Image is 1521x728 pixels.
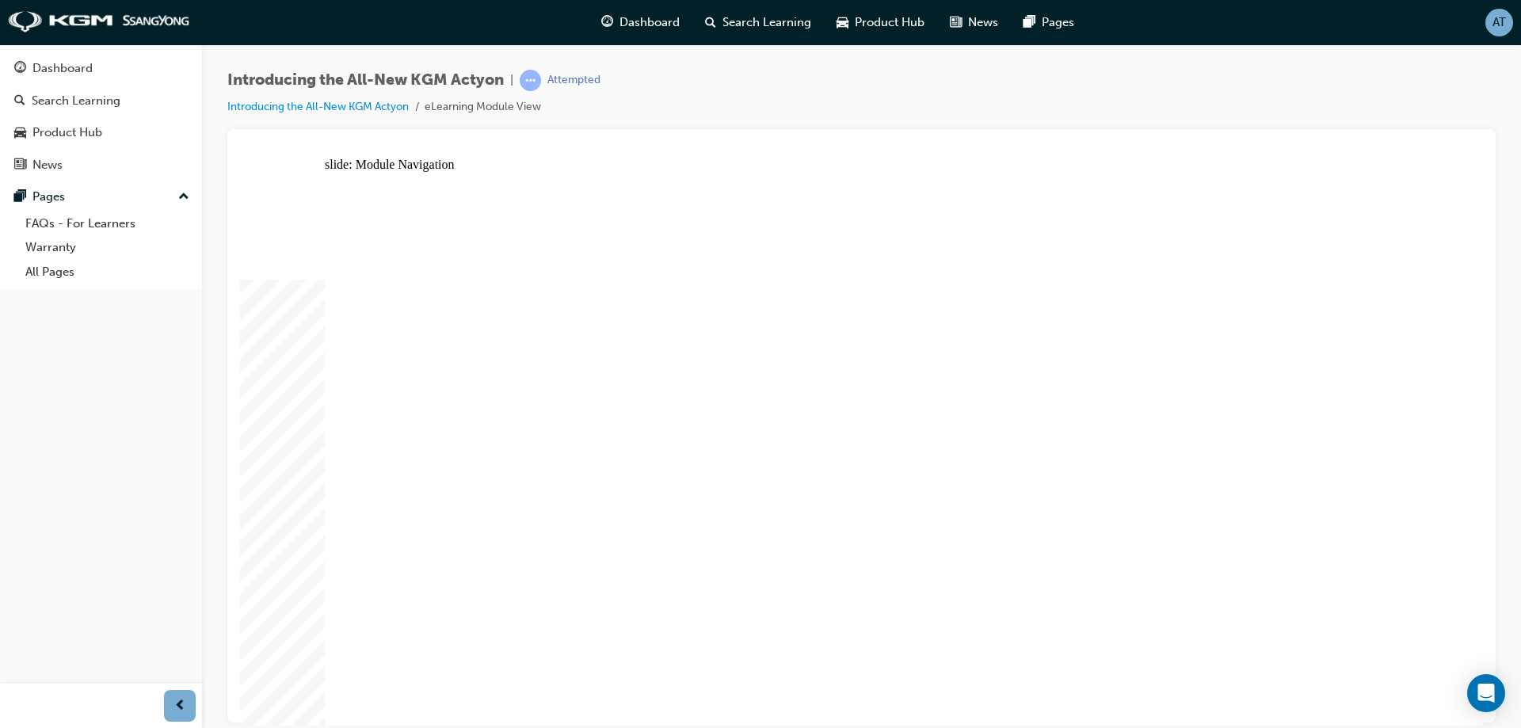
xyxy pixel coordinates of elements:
[32,124,102,142] div: Product Hub
[14,62,26,76] span: guage-icon
[6,151,196,180] a: News
[589,6,692,39] a: guage-iconDashboard
[1485,9,1513,36] button: AT
[32,92,120,110] div: Search Learning
[6,182,196,212] button: Pages
[1024,13,1035,32] span: pages-icon
[6,51,196,182] button: DashboardSearch LearningProduct HubNews
[14,190,26,204] span: pages-icon
[174,696,186,716] span: prev-icon
[32,156,63,174] div: News
[705,13,716,32] span: search-icon
[8,11,190,33] img: kgm
[19,235,196,260] a: Warranty
[6,54,196,83] a: Dashboard
[14,158,26,173] span: news-icon
[32,59,93,78] div: Dashboard
[619,13,680,32] span: Dashboard
[1042,13,1074,32] span: Pages
[837,13,848,32] span: car-icon
[1467,674,1505,712] div: Open Intercom Messenger
[1011,6,1087,39] a: pages-iconPages
[722,13,811,32] span: Search Learning
[547,73,600,88] div: Attempted
[6,86,196,116] a: Search Learning
[14,94,25,109] span: search-icon
[968,13,998,32] span: News
[1492,13,1506,32] span: AT
[227,100,409,113] a: Introducing the All-New KGM Actyon
[601,13,613,32] span: guage-icon
[855,13,924,32] span: Product Hub
[824,6,937,39] a: car-iconProduct Hub
[692,6,824,39] a: search-iconSearch Learning
[425,98,541,116] li: eLearning Module View
[14,126,26,140] span: car-icon
[19,260,196,284] a: All Pages
[937,6,1011,39] a: news-iconNews
[950,13,962,32] span: news-icon
[520,70,541,91] span: learningRecordVerb_ATTEMPT-icon
[32,188,65,206] div: Pages
[178,187,189,208] span: up-icon
[19,212,196,236] a: FAQs - For Learners
[227,71,504,90] span: Introducing the All-New KGM Actyon
[6,118,196,147] a: Product Hub
[510,71,513,90] span: |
